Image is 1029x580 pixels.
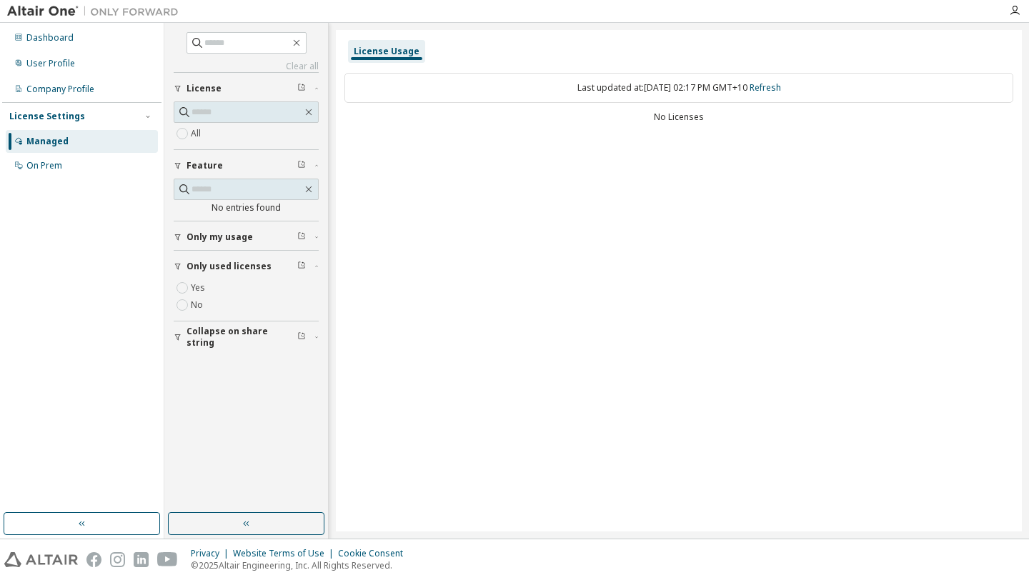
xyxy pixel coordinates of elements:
[297,261,306,272] span: Clear filter
[187,160,223,171] span: Feature
[174,251,319,282] button: Only used licenses
[187,83,222,94] span: License
[187,326,297,349] span: Collapse on share string
[344,73,1013,103] div: Last updated at: [DATE] 02:17 PM GMT+10
[26,32,74,44] div: Dashboard
[354,46,419,57] div: License Usage
[344,111,1013,123] div: No Licenses
[174,221,319,253] button: Only my usage
[4,552,78,567] img: altair_logo.svg
[174,73,319,104] button: License
[297,160,306,171] span: Clear filter
[26,160,62,171] div: On Prem
[157,552,178,567] img: youtube.svg
[110,552,125,567] img: instagram.svg
[9,111,85,122] div: License Settings
[86,552,101,567] img: facebook.svg
[338,548,412,559] div: Cookie Consent
[7,4,186,19] img: Altair One
[297,231,306,243] span: Clear filter
[191,279,208,296] label: Yes
[187,231,253,243] span: Only my usage
[297,83,306,94] span: Clear filter
[191,296,206,314] label: No
[26,84,94,95] div: Company Profile
[26,58,75,69] div: User Profile
[187,261,272,272] span: Only used licenses
[191,548,233,559] div: Privacy
[191,125,204,142] label: All
[174,202,319,214] div: No entries found
[174,150,319,181] button: Feature
[134,552,149,567] img: linkedin.svg
[26,136,69,147] div: Managed
[191,559,412,571] p: © 2025 Altair Engineering, Inc. All Rights Reserved.
[750,81,781,94] a: Refresh
[233,548,338,559] div: Website Terms of Use
[297,331,306,343] span: Clear filter
[174,61,319,72] a: Clear all
[174,321,319,353] button: Collapse on share string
